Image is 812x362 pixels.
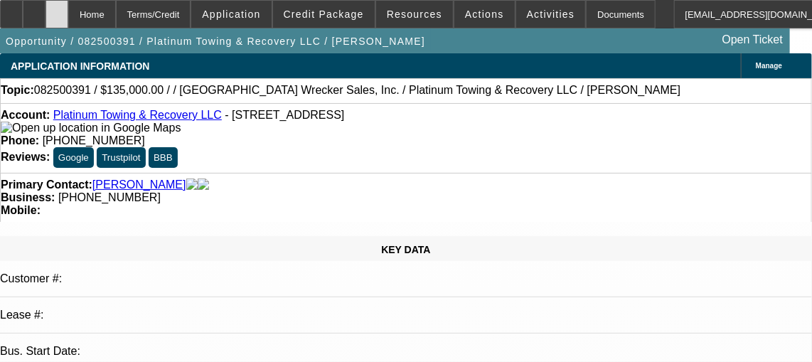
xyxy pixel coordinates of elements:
span: KEY DATA [381,244,430,255]
strong: Topic: [1,84,34,97]
button: Trustpilot [97,147,145,168]
a: [PERSON_NAME] [92,179,186,191]
button: Application [191,1,271,28]
button: Google [53,147,94,168]
img: linkedin-icon.png [198,179,209,191]
strong: Mobile: [1,204,41,216]
a: Open Ticket [717,28,789,52]
span: Application [202,9,260,20]
button: Resources [376,1,453,28]
span: Manage [756,62,782,70]
a: View Google Maps [1,122,181,134]
span: Credit Package [284,9,364,20]
strong: Account: [1,109,50,121]
span: [PHONE_NUMBER] [43,134,145,147]
span: [PHONE_NUMBER] [58,191,161,203]
span: 082500391 / $135,000.00 / / [GEOGRAPHIC_DATA] Wrecker Sales, Inc. / Platinum Towing & Recovery LL... [34,84,680,97]
strong: Business: [1,191,55,203]
img: Open up location in Google Maps [1,122,181,134]
img: facebook-icon.png [186,179,198,191]
span: Opportunity / 082500391 / Platinum Towing & Recovery LLC / [PERSON_NAME] [6,36,425,47]
a: Platinum Towing & Recovery LLC [53,109,222,121]
strong: Primary Contact: [1,179,92,191]
button: Credit Package [273,1,375,28]
span: Activities [527,9,575,20]
button: Actions [454,1,515,28]
span: Resources [387,9,442,20]
strong: Reviews: [1,151,50,163]
button: BBB [149,147,178,168]
button: Activities [516,1,586,28]
span: - [STREET_ADDRESS] [225,109,344,121]
span: APPLICATION INFORMATION [11,60,149,72]
span: Actions [465,9,504,20]
strong: Phone: [1,134,39,147]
